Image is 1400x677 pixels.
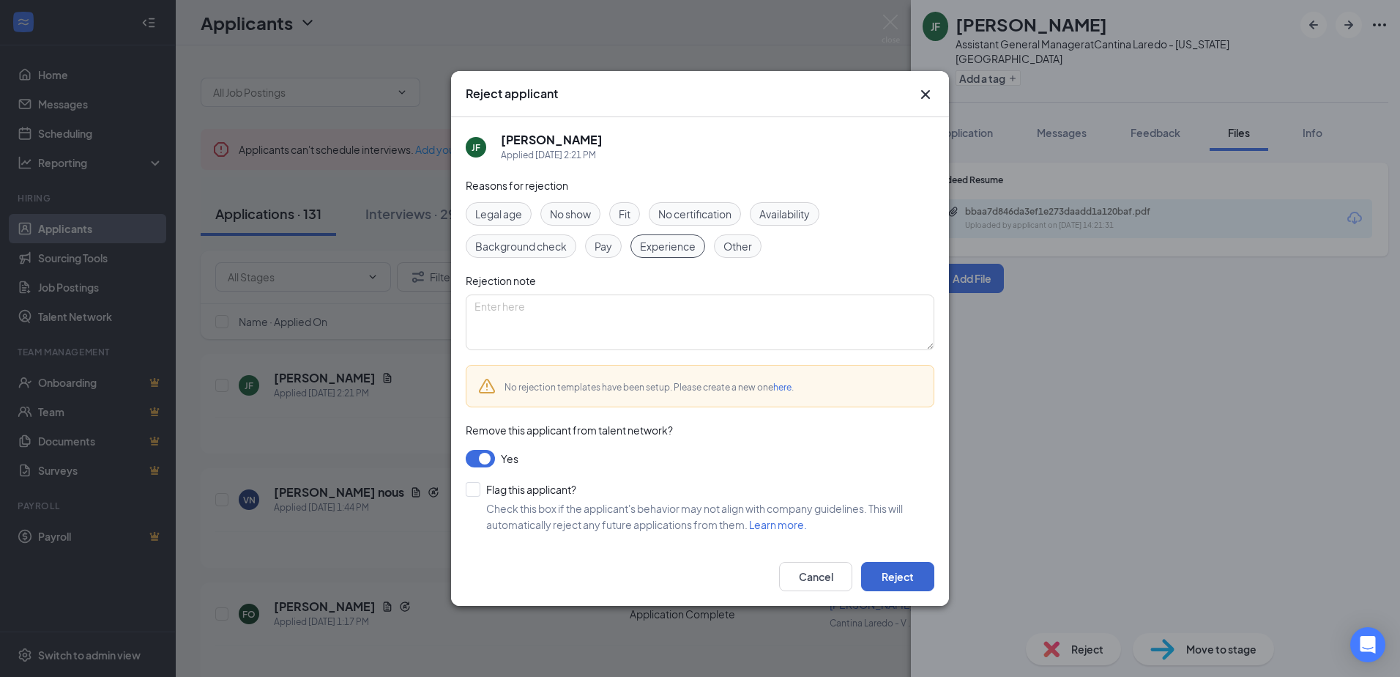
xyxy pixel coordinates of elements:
span: No show [550,206,591,222]
span: Experience [640,238,696,254]
span: No rejection templates have been setup. Please create a new one . [504,382,794,393]
span: Fit [619,206,630,222]
div: JF [472,141,480,154]
span: Remove this applicant from talent network? [466,423,673,437]
a: here [773,382,792,393]
svg: Warning [478,377,496,395]
span: Availability [759,206,810,222]
span: Pay [595,238,612,254]
span: Check this box if the applicant's behavior may not align with company guidelines. This will autom... [486,502,903,531]
span: Rejection note [466,274,536,287]
a: Learn more. [749,518,807,531]
button: Cancel [779,562,852,591]
svg: Cross [917,86,934,103]
span: Reasons for rejection [466,179,568,192]
button: Close [917,86,934,103]
div: Open Intercom Messenger [1350,627,1385,662]
h5: [PERSON_NAME] [501,132,603,148]
button: Reject [861,562,934,591]
span: Legal age [475,206,522,222]
span: No certification [658,206,731,222]
span: Background check [475,238,567,254]
h3: Reject applicant [466,86,558,102]
span: Other [723,238,752,254]
span: Yes [501,450,518,467]
div: Applied [DATE] 2:21 PM [501,148,603,163]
